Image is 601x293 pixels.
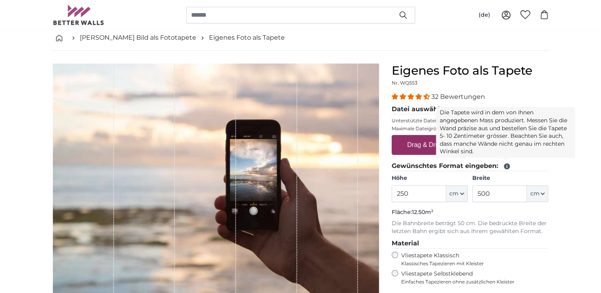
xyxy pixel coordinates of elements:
[446,185,468,202] button: cm
[53,25,549,51] nav: breadcrumbs
[392,174,468,182] label: Höhe
[209,33,285,42] a: Eigenes Foto als Tapete
[412,208,433,216] span: 12.50m²
[495,141,533,148] u: Durchsuchen
[472,8,497,22] button: (de)
[401,270,549,285] label: Vliestapete Selbstklebend
[401,260,542,267] span: Klassisches Tapezieren mit Kleister
[530,190,539,198] span: cm
[449,190,458,198] span: cm
[392,125,549,132] p: Maximale Dateigrösse 200MB.
[472,174,548,182] label: Breite
[53,5,104,25] img: Betterwalls
[392,208,549,216] p: Fläche:
[392,64,549,78] h1: Eigenes Foto als Tapete
[392,118,549,124] p: Unterstützte Dateiformate JPG, PNG, TIFF, PDF.
[404,137,536,153] label: Drag & Drop Ihrer Dateien oder
[527,185,548,202] button: cm
[392,104,549,114] legend: Datei auswählen
[80,33,196,42] a: [PERSON_NAME] Bild als Fototapete
[401,252,542,267] label: Vliestapete Klassisch
[431,93,485,100] span: 32 Bewertungen
[392,93,431,100] span: 4.31 stars
[392,161,549,171] legend: Gewünschtes Format eingeben:
[401,279,549,285] span: Einfaches Tapezieren ohne zusätzlichen Kleister
[392,239,549,249] legend: Material
[392,80,417,86] span: Nr. WQ553
[392,220,549,235] p: Die Bahnbreite beträgt 50 cm. Die bedruckte Breite der letzten Bahn ergibt sich aus Ihrem gewählt...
